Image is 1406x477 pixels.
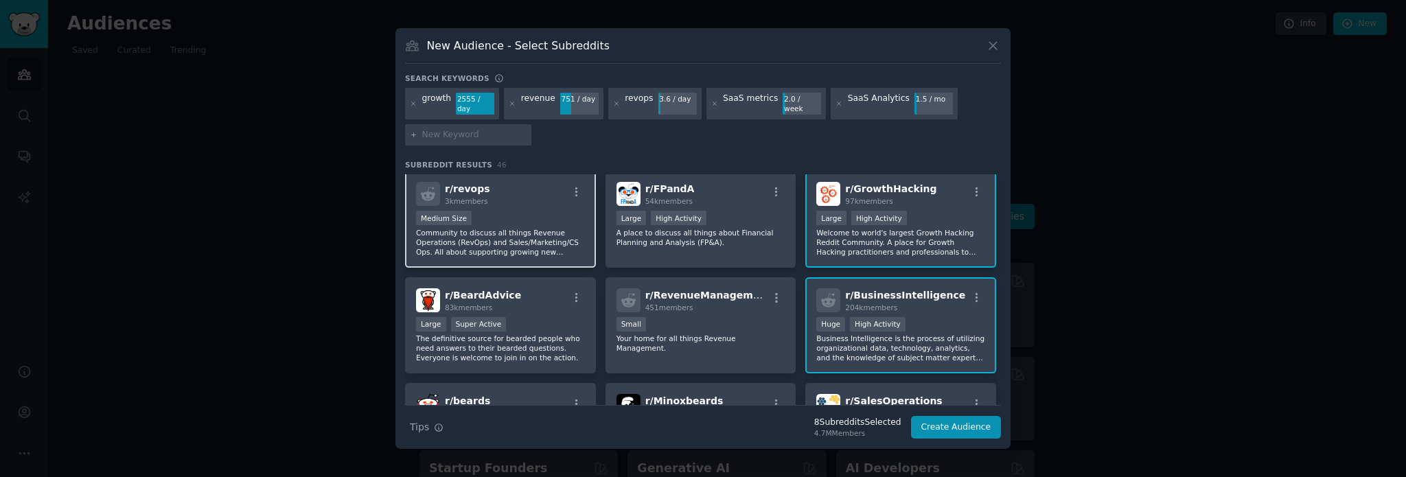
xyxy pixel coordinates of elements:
span: r/ FPandA [645,183,695,194]
div: 1.5 / mo [914,93,953,105]
div: 3.6 / day [658,93,697,105]
div: revenue [521,93,555,115]
div: Large [616,211,647,225]
div: High Activity [651,211,706,225]
span: 204k members [845,303,897,312]
p: Community to discuss all things Revenue Operations (RevOps) and Sales/Marketing/CS Ops. All about... [416,228,585,257]
img: Minoxbeards [616,394,641,418]
h3: New Audience - Select Subreddits [427,38,610,53]
div: Huge [816,317,845,331]
div: Large [816,211,846,225]
span: r/ SalesOperations [845,395,942,406]
div: 2.0 / week [783,93,821,115]
span: 46 [497,161,507,169]
div: Large [416,317,446,331]
div: Super Active [451,317,507,331]
span: Subreddit Results [405,160,492,170]
p: Welcome to world's largest Growth Hacking Reddit Community. A place for Growth Hacking practition... [816,228,985,257]
button: Tips [405,415,448,439]
div: Small [616,317,646,331]
div: 751 / day [560,93,599,105]
span: 83k members [445,303,492,312]
span: 54k members [645,197,693,205]
div: revops [625,93,653,115]
span: Tips [410,420,429,434]
div: SaaS Analytics [848,93,910,115]
div: Medium Size [416,211,472,225]
p: Your home for all things Revenue Management. [616,334,785,353]
span: r/ GrowthHacking [845,183,936,194]
div: growth [422,93,452,115]
span: r/ revops [445,183,490,194]
div: 4.7M Members [814,428,901,438]
img: BeardAdvice [416,288,440,312]
img: beards [416,394,440,418]
button: Create Audience [911,416,1002,439]
span: r/ beards [445,395,490,406]
img: FPandA [616,182,641,206]
span: r/ RevenueManagement [645,290,771,301]
span: r/ BusinessIntelligence [845,290,965,301]
h3: Search keywords [405,73,489,83]
div: 2555 / day [456,93,494,115]
span: 97k members [845,197,892,205]
img: SalesOperations [816,394,840,418]
div: High Activity [850,317,906,331]
span: 3k members [445,197,488,205]
span: 451 members [645,303,693,312]
div: SaaS metrics [723,93,778,115]
p: The definitive source for bearded people who need answers to their bearded questions. Everyone is... [416,334,585,362]
p: Business Intelligence is the process of utilizing organizational data, technology, analytics, and... [816,334,985,362]
p: A place to discuss all things about Financial Planning and Analysis (FP&A). [616,228,785,247]
span: r/ Minoxbeards [645,395,724,406]
div: High Activity [851,211,907,225]
div: 8 Subreddit s Selected [814,417,901,429]
span: r/ BeardAdvice [445,290,521,301]
input: New Keyword [422,129,527,141]
img: GrowthHacking [816,182,840,206]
